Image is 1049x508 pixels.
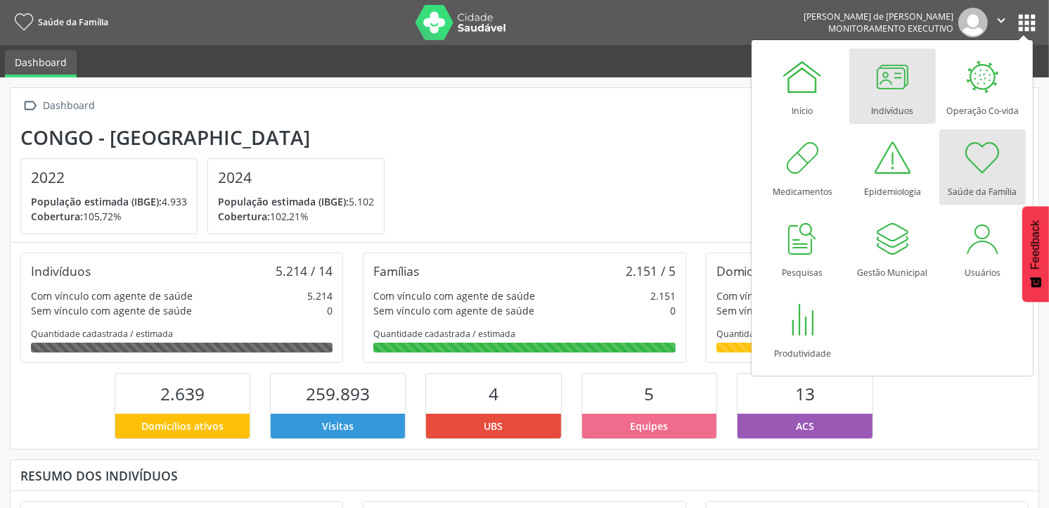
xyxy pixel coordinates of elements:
[160,382,205,405] span: 2.639
[31,209,187,224] p: 105,72%
[759,210,846,286] a: Pesquisas
[1029,220,1042,269] span: Feedback
[31,328,333,340] div: Quantidade cadastrada / estimada
[795,382,815,405] span: 13
[20,96,41,116] i: 
[307,288,333,303] div: 5.214
[796,419,814,433] span: ACS
[939,129,1026,205] a: Saúde da Família
[218,169,374,186] h4: 2024
[373,303,534,318] div: Sem vínculo com agente de saúde
[988,8,1015,37] button: 
[20,126,394,149] div: Congo - [GEOGRAPHIC_DATA]
[306,382,370,405] span: 259.893
[939,49,1026,124] a: Operação Co-vida
[41,96,98,116] div: Dashboard
[31,210,83,223] span: Cobertura:
[218,195,349,208] span: População estimada (IBGE):
[141,419,224,433] span: Domicílios ativos
[626,263,676,279] div: 2.151 / 5
[20,468,1029,483] div: Resumo dos indivíduos
[759,129,846,205] a: Medicamentos
[716,288,878,303] div: Com vínculo com agente de saúde
[373,263,419,279] div: Famílias
[218,210,270,223] span: Cobertura:
[670,303,676,318] div: 0
[828,23,953,34] span: Monitoramento Executivo
[716,263,775,279] div: Domicílios
[939,210,1026,286] a: Usuários
[849,49,936,124] a: Indivíduos
[31,303,192,318] div: Sem vínculo com agente de saúde
[10,11,108,34] a: Saúde da Família
[993,13,1009,28] i: 
[31,195,162,208] span: População estimada (IBGE):
[849,210,936,286] a: Gestão Municipal
[276,263,333,279] div: 5.214 / 14
[5,50,77,77] a: Dashboard
[804,11,953,23] div: [PERSON_NAME] de [PERSON_NAME]
[759,49,846,124] a: Início
[716,303,877,318] div: Sem vínculo com agente de saúde
[327,303,333,318] div: 0
[373,328,675,340] div: Quantidade cadastrada / estimada
[484,419,503,433] span: UBS
[759,291,846,367] a: Produtividade
[31,169,187,186] h4: 2022
[958,8,988,37] img: img
[31,263,91,279] div: Indivíduos
[644,382,654,405] span: 5
[630,419,668,433] span: Equipes
[716,328,1018,340] div: Quantidade cadastrada / estimada
[31,288,193,303] div: Com vínculo com agente de saúde
[489,382,498,405] span: 4
[31,194,187,209] p: 4.933
[849,129,936,205] a: Epidemiologia
[1022,206,1049,302] button: Feedback - Mostrar pesquisa
[38,16,108,28] span: Saúde da Família
[322,419,354,433] span: Visitas
[650,288,676,303] div: 2.151
[373,288,535,303] div: Com vínculo com agente de saúde
[218,194,374,209] p: 5.102
[218,209,374,224] p: 102,21%
[20,96,98,116] a:  Dashboard
[1015,11,1039,35] button: apps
